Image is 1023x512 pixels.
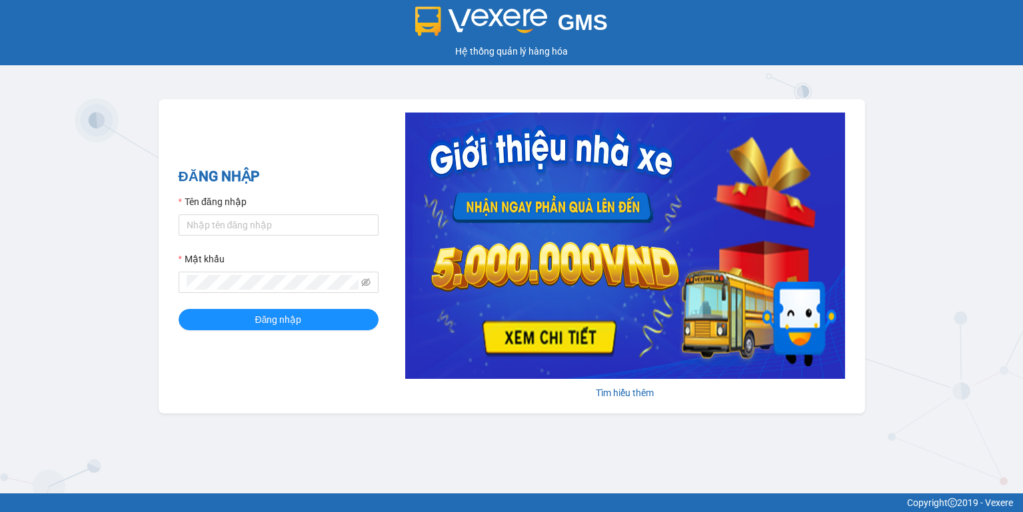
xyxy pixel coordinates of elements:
img: banner-0 [405,113,845,379]
div: Hệ thống quản lý hàng hóa [3,44,1020,59]
label: Tên đăng nhập [179,194,247,209]
label: Mật khẩu [179,252,225,266]
span: copyright [948,498,957,507]
img: logo 2 [415,7,547,36]
span: eye-invisible [361,278,371,287]
input: Mật khẩu [187,275,359,290]
a: GMS [415,20,608,31]
span: Đăng nhập [255,312,302,327]
button: Đăng nhập [179,309,379,330]
h2: ĐĂNG NHẬP [179,166,379,188]
span: GMS [558,10,608,35]
input: Tên đăng nhập [179,214,379,236]
div: Copyright 2019 - Vexere [10,495,1013,510]
div: Tìm hiểu thêm [405,385,845,400]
